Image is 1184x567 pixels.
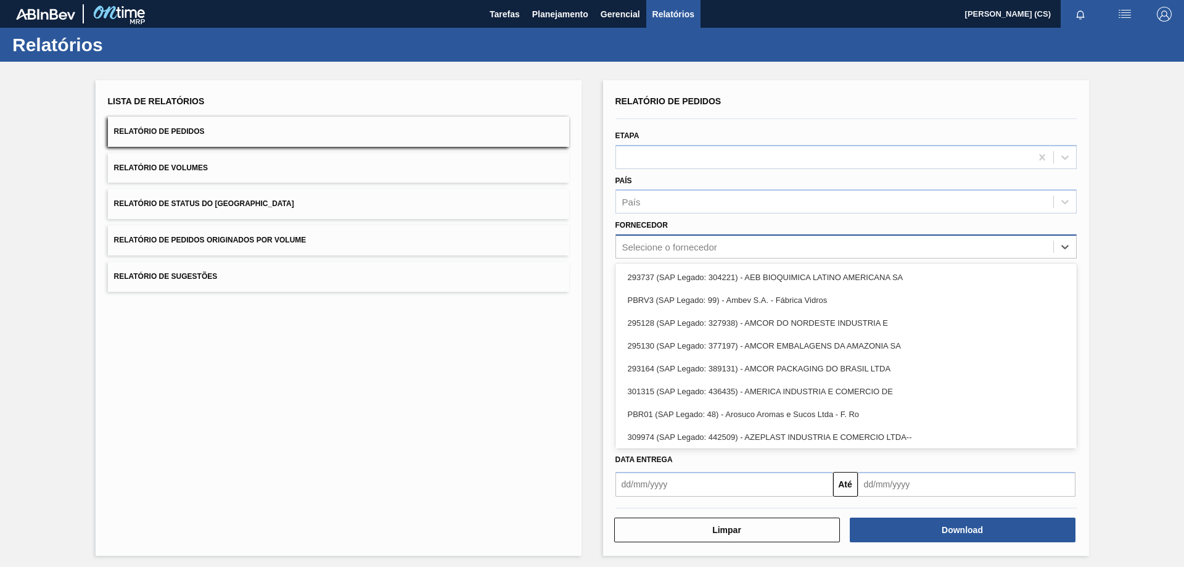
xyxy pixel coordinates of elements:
[1157,7,1172,22] img: Logout
[108,262,569,292] button: Relatório de Sugestões
[615,289,1077,312] div: PBRV3 (SAP Legado: 99) - Ambev S.A. - Fábrica Vidros
[622,197,641,207] div: País
[108,189,569,219] button: Relatório de Status do [GEOGRAPHIC_DATA]
[615,96,721,106] span: Relatório de Pedidos
[615,472,833,497] input: dd/mm/yyyy
[833,472,858,497] button: Até
[108,153,569,183] button: Relatório de Volumes
[1117,7,1132,22] img: userActions
[615,176,632,185] label: País
[108,117,569,147] button: Relatório de Pedidos
[108,225,569,255] button: Relatório de Pedidos Originados por Volume
[114,236,306,244] span: Relatório de Pedidos Originados por Volume
[615,455,673,464] span: Data entrega
[858,472,1075,497] input: dd/mm/yyyy
[615,357,1077,380] div: 293164 (SAP Legado: 389131) - AMCOR PACKAGING DO BRASIL LTDA
[108,96,205,106] span: Lista de Relatórios
[490,7,520,22] span: Tarefas
[1061,6,1100,23] button: Notificações
[12,38,231,52] h1: Relatórios
[114,272,218,281] span: Relatório de Sugestões
[114,127,205,136] span: Relatório de Pedidos
[615,403,1077,426] div: PBR01 (SAP Legado: 48) - Arosuco Aromas e Sucos Ltda - F. Ro
[16,9,75,20] img: TNhmsLtSVTkK8tSr43FrP2fwEKptu5GPRR3wAAAABJRU5ErkJggg==
[615,426,1077,449] div: 309974 (SAP Legado: 442509) - AZEPLAST INDUSTRIA E COMERCIO LTDA--
[601,7,640,22] span: Gerencial
[615,131,639,140] label: Etapa
[652,7,694,22] span: Relatórios
[615,312,1077,334] div: 295128 (SAP Legado: 327938) - AMCOR DO NORDESTE INDUSTRIA E
[114,163,208,172] span: Relatório de Volumes
[615,266,1077,289] div: 293737 (SAP Legado: 304221) - AEB BIOQUIMICA LATINO AMERICANA SA
[615,380,1077,403] div: 301315 (SAP Legado: 436435) - AMERICA INDUSTRIA E COMERCIO DE
[614,518,840,542] button: Limpar
[850,518,1075,542] button: Download
[532,7,588,22] span: Planejamento
[615,334,1077,357] div: 295130 (SAP Legado: 377197) - AMCOR EMBALAGENS DA AMAZONIA SA
[615,221,668,230] label: Fornecedor
[114,199,294,208] span: Relatório de Status do [GEOGRAPHIC_DATA]
[622,242,717,252] div: Selecione o fornecedor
